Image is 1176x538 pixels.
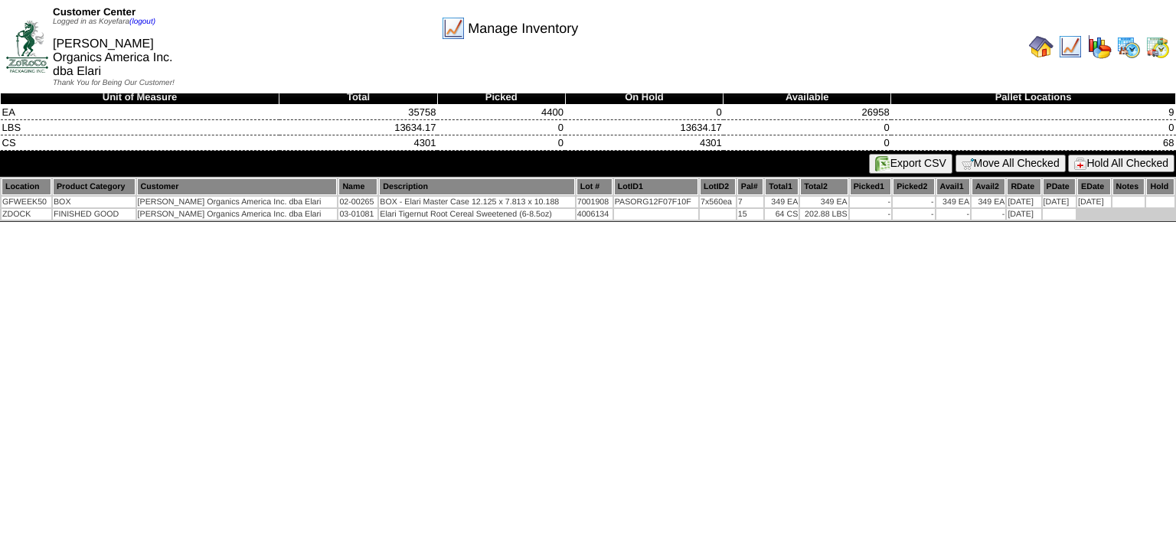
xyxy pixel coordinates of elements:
td: [DATE] [1007,209,1040,220]
img: cart.gif [962,158,974,170]
th: Avail2 [972,178,1005,195]
th: EDate [1077,178,1111,195]
img: ZoRoCo_Logo(Green%26Foil)%20jpg.webp [6,21,48,72]
td: 0 [724,120,891,135]
span: Manage Inventory [468,21,578,37]
span: [PERSON_NAME] Organics America Inc. dba Elari [53,37,173,78]
th: PDate [1043,178,1076,195]
button: Hold All Checked [1068,155,1174,172]
td: - [850,197,891,207]
th: Product Category [53,178,136,195]
span: Customer Center [53,6,136,18]
td: LBS [1,120,279,135]
td: 7x560ea [700,197,736,207]
td: 202.88 LBS [800,209,848,220]
td: 13634.17 [565,120,724,135]
img: graph.gif [1087,34,1112,59]
td: PASORG12F07F10F [614,197,698,207]
img: calendarprod.gif [1116,34,1141,59]
td: 15 [737,209,764,220]
a: (logout) [129,18,155,26]
img: home.gif [1029,34,1053,59]
td: Elari Tigernut Root Cereal Sweetened (6-8.5oz) [379,209,574,220]
th: Lot # [577,178,612,195]
img: hold.gif [1074,158,1086,170]
td: 0 [891,120,1176,135]
th: Picked2 [893,178,934,195]
td: 4006134 [577,209,612,220]
span: Thank You for Being Our Customer! [53,79,175,87]
button: Move All Checked [955,155,1066,172]
img: excel.gif [875,156,890,171]
td: 349 EA [765,197,799,207]
td: 7 [737,197,764,207]
td: 0 [565,105,724,120]
td: 13634.17 [279,120,438,135]
td: 68 [891,135,1176,151]
td: BOX - Elari Master Case 12.125 x 7.813 x 10.188 [379,197,574,207]
td: 4400 [437,105,565,120]
td: FINISHED GOOD [53,209,136,220]
th: Name [338,178,377,195]
td: [DATE] [1007,197,1040,207]
button: Export CSV [869,154,952,174]
td: GFWEEK50 [2,197,51,207]
td: [PERSON_NAME] Organics America Inc. dba Elari [137,197,338,207]
td: 4301 [565,135,724,151]
td: BOX [53,197,136,207]
span: Logged in as Koyefara [53,18,155,26]
td: 9 [891,105,1176,120]
th: Hold [1146,178,1174,195]
td: CS [1,135,279,151]
th: Avail1 [936,178,970,195]
td: - [936,209,970,220]
td: ZDOCK [2,209,51,220]
td: [DATE] [1043,197,1076,207]
th: Total1 [765,178,799,195]
td: 64 CS [765,209,799,220]
td: 35758 [279,105,438,120]
img: line_graph.gif [1058,34,1083,59]
td: 4301 [279,135,438,151]
td: - [972,209,1005,220]
td: 349 EA [936,197,970,207]
td: 349 EA [800,197,848,207]
td: 349 EA [972,197,1005,207]
td: EA [1,105,279,120]
td: [PERSON_NAME] Organics America Inc. dba Elari [137,209,338,220]
td: - [893,209,934,220]
td: 0 [724,135,891,151]
img: calendarinout.gif [1145,34,1170,59]
th: LotID1 [614,178,698,195]
th: Customer [137,178,338,195]
td: - [850,209,891,220]
th: Pal# [737,178,764,195]
th: Location [2,178,51,195]
th: Picked1 [850,178,891,195]
td: 02-00265 [338,197,377,207]
td: 26958 [724,105,891,120]
th: Total2 [800,178,848,195]
th: Description [379,178,574,195]
td: 7001908 [577,197,612,207]
td: 03-01081 [338,209,377,220]
td: 0 [437,120,565,135]
th: Notes [1112,178,1145,195]
td: 0 [437,135,565,151]
td: [DATE] [1077,197,1111,207]
img: line_graph.gif [441,16,465,41]
th: LotID2 [700,178,736,195]
td: - [893,197,934,207]
th: RDate [1007,178,1040,195]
